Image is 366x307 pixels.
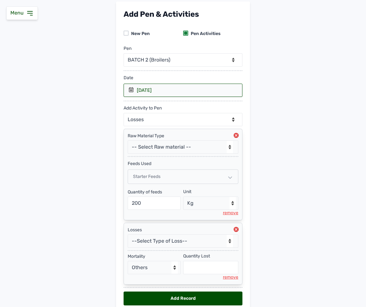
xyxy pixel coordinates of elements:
[124,292,242,305] div: Add Record
[129,31,150,37] div: New Pen
[10,10,34,16] a: Menu
[124,71,242,84] div: Date
[128,227,238,233] div: Losses
[128,189,181,195] div: Quantity of feeds
[137,87,152,93] div: [DATE]
[183,253,210,259] div: Quantity Lost
[128,253,181,260] div: Mortality
[133,174,160,179] span: Starter Feeds
[124,9,242,19] div: Add Pen & Activities
[124,101,162,111] div: Add Activity to Pen
[128,157,238,167] div: feeds Used
[183,189,191,195] div: Unit
[128,133,238,139] div: Raw Material Type
[223,274,238,280] div: remove
[223,210,238,216] div: remove
[124,45,131,52] div: Pen
[10,10,26,16] span: Menu
[188,31,221,37] div: Pen Activities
